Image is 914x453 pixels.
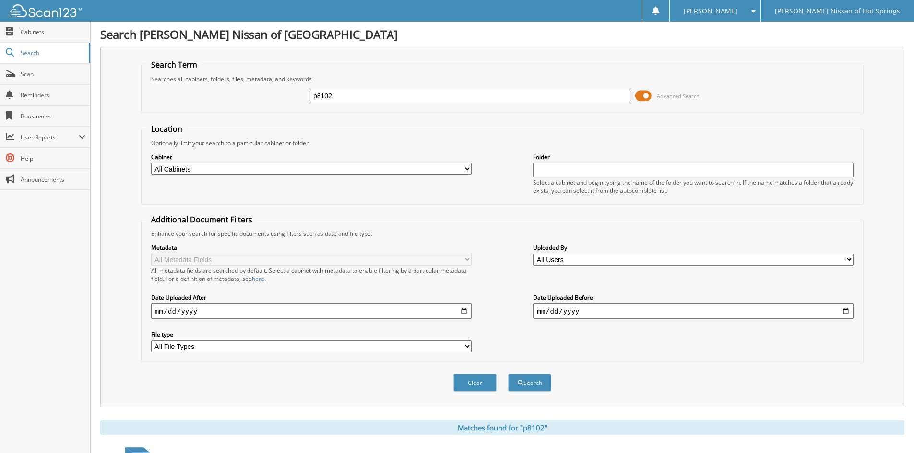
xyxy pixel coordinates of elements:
label: Folder [533,153,854,161]
span: User Reports [21,133,79,141]
div: Optionally limit your search to a particular cabinet or folder [146,139,858,147]
a: here [252,275,264,283]
div: Matches found for "p8102" [100,420,904,435]
label: File type [151,330,472,338]
button: Search [508,374,551,392]
legend: Location [146,124,187,134]
span: Search [21,49,84,57]
legend: Search Term [146,59,202,70]
img: scan123-logo-white.svg [10,4,82,17]
div: Searches all cabinets, folders, files, metadata, and keywords [146,75,858,83]
label: Date Uploaded After [151,293,472,302]
span: Advanced Search [657,93,700,100]
span: Reminders [21,91,85,99]
span: Scan [21,70,85,78]
span: Announcements [21,175,85,184]
input: end [533,303,854,319]
label: Uploaded By [533,244,854,252]
label: Cabinet [151,153,472,161]
span: Help [21,154,85,163]
div: All metadata fields are searched by default. Select a cabinet with metadata to enable filtering b... [151,267,472,283]
div: Enhance your search for specific documents using filters such as date and file type. [146,230,858,238]
h1: Search [PERSON_NAME] Nissan of [GEOGRAPHIC_DATA] [100,26,904,42]
legend: Additional Document Filters [146,214,257,225]
span: Bookmarks [21,112,85,120]
input: start [151,303,472,319]
span: [PERSON_NAME] Nissan of Hot Springs [775,8,900,14]
button: Clear [453,374,497,392]
label: Date Uploaded Before [533,293,854,302]
label: Metadata [151,244,472,252]
span: [PERSON_NAME] [684,8,737,14]
span: Cabinets [21,28,85,36]
div: Select a cabinet and begin typing the name of the folder you want to search in. If the name match... [533,178,854,195]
